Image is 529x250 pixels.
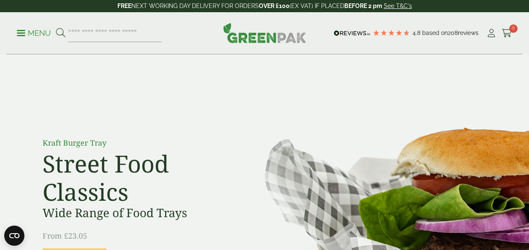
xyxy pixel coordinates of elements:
[223,23,306,43] img: GreenPak Supplies
[117,3,131,9] strong: FREE
[43,137,232,149] p: Kraft Burger Tray
[412,29,422,36] span: 4.8
[502,27,512,40] a: 0
[448,29,458,36] span: 208
[458,29,478,36] span: reviews
[334,30,370,36] img: REVIEWS.io
[17,28,51,37] a: Menu
[4,226,24,246] button: Open CMP widget
[509,24,518,33] span: 0
[43,231,87,241] span: From £23.05
[344,3,382,9] strong: BEFORE 2 pm
[486,29,497,37] i: My Account
[43,206,232,220] h3: Wide Range of Food Trays
[259,3,290,9] strong: OVER £100
[43,149,232,206] h2: Street Food Classics
[17,28,51,38] p: Menu
[372,29,410,37] div: 4.79 Stars
[384,3,412,9] a: See T&C's
[502,29,512,37] i: Cart
[422,29,448,36] span: Based on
